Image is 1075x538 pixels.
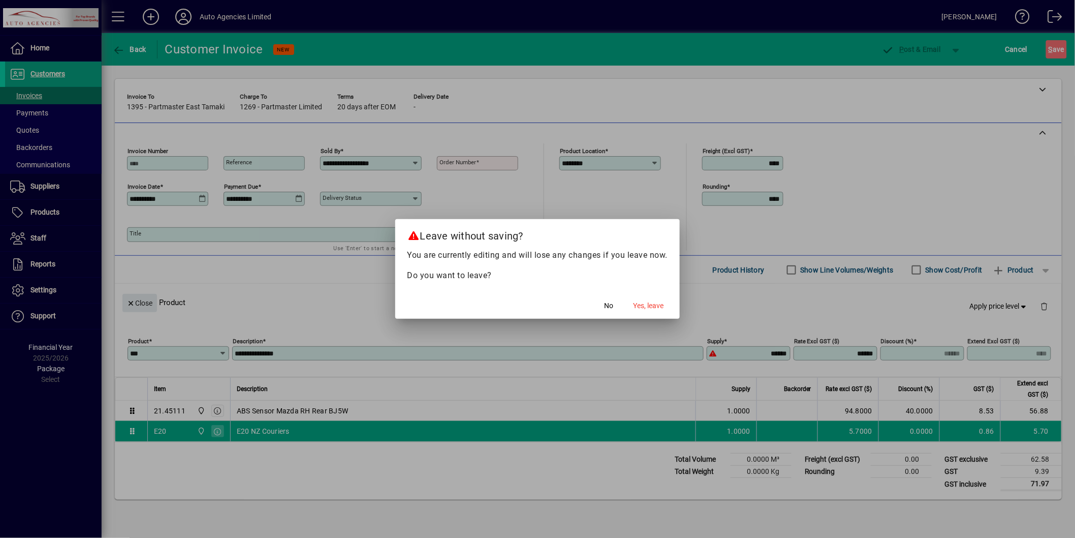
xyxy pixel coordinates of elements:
[604,301,613,311] span: No
[407,270,668,282] p: Do you want to leave?
[395,219,680,249] h2: Leave without saving?
[629,296,668,315] button: Yes, leave
[407,249,668,261] p: You are currently editing and will lose any changes if you leave now.
[633,301,663,311] span: Yes, leave
[592,296,625,315] button: No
